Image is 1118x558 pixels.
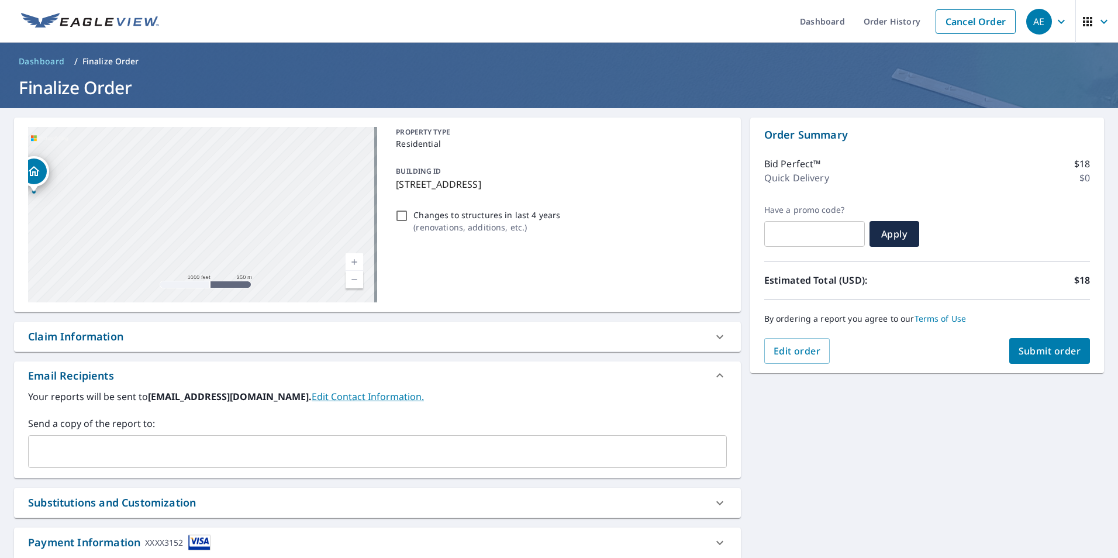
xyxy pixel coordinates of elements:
[14,488,741,518] div: Substitutions and Customization
[1074,157,1090,171] p: $18
[82,56,139,67] p: Finalize Order
[413,209,560,221] p: Changes to structures in last 4 years
[1019,345,1081,357] span: Submit order
[764,127,1090,143] p: Order Summary
[346,253,363,271] a: Current Level 15, Zoom In
[396,137,722,150] p: Residential
[869,221,919,247] button: Apply
[764,205,865,215] label: Have a promo code?
[312,390,424,403] a: EditContactInfo
[764,171,829,185] p: Quick Delivery
[14,528,741,557] div: Payment InformationXXXX3152cardImage
[879,228,910,240] span: Apply
[1026,9,1052,35] div: AE
[28,495,196,511] div: Substitutions and Customization
[19,56,65,67] span: Dashboard
[1009,338,1091,364] button: Submit order
[14,361,741,390] div: Email Recipients
[19,156,49,192] div: Dropped pin, building 1, Residential property, 70 Sweet Valley Rd Hunlock Creek, PA 18621
[413,221,560,233] p: ( renovations, additions, etc. )
[396,166,441,176] p: BUILDING ID
[74,54,78,68] li: /
[1074,273,1090,287] p: $18
[396,127,722,137] p: PROPERTY TYPE
[764,273,927,287] p: Estimated Total (USD):
[28,329,123,345] div: Claim Information
[14,322,741,352] div: Claim Information
[28,416,727,430] label: Send a copy of the report to:
[346,271,363,288] a: Current Level 15, Zoom Out
[21,13,159,30] img: EV Logo
[28,535,211,550] div: Payment Information
[145,535,183,550] div: XXXX3152
[28,368,114,384] div: Email Recipients
[764,157,821,171] p: Bid Perfect™
[915,313,967,324] a: Terms of Use
[774,345,821,357] span: Edit order
[14,75,1104,99] h1: Finalize Order
[148,390,312,403] b: [EMAIL_ADDRESS][DOMAIN_NAME].
[188,535,211,550] img: cardImage
[28,390,727,404] label: Your reports will be sent to
[936,9,1016,34] a: Cancel Order
[1079,171,1090,185] p: $0
[764,314,1090,324] p: By ordering a report you agree to our
[396,177,722,191] p: [STREET_ADDRESS]
[14,52,1104,71] nav: breadcrumb
[764,338,830,364] button: Edit order
[14,52,70,71] a: Dashboard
